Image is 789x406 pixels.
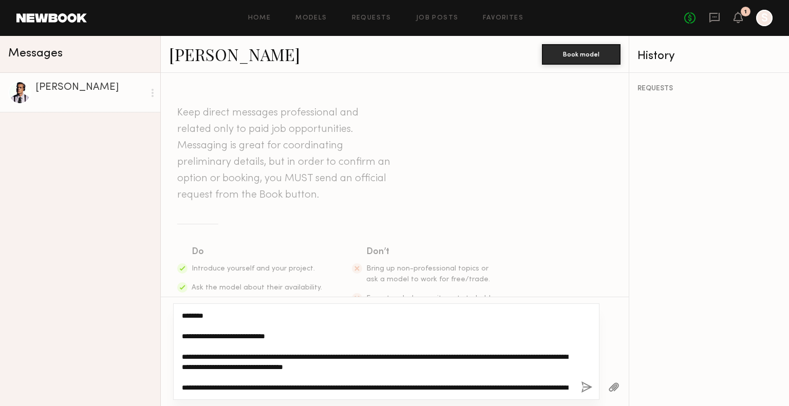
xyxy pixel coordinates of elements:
[542,44,621,65] button: Book model
[637,85,781,92] div: REQUESTS
[756,10,773,26] a: S
[35,83,145,93] div: [PERSON_NAME]
[8,48,63,60] span: Messages
[192,245,323,259] div: Do
[177,105,393,203] header: Keep direct messages professional and related only to paid job opportunities. Messaging is great ...
[483,15,523,22] a: Favorites
[744,9,747,15] div: 1
[366,265,490,283] span: Bring up non-professional topics or ask a model to work for free/trade.
[542,49,621,58] a: Book model
[248,15,271,22] a: Home
[637,50,781,62] div: History
[192,284,322,291] span: Ask the model about their availability.
[352,15,391,22] a: Requests
[192,265,315,272] span: Introduce yourself and your project.
[416,15,459,22] a: Job Posts
[169,43,300,65] a: [PERSON_NAME]
[366,295,496,323] span: Expect verbal commitments to hold - only official requests can be enforced.
[366,245,498,259] div: Don’t
[295,15,327,22] a: Models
